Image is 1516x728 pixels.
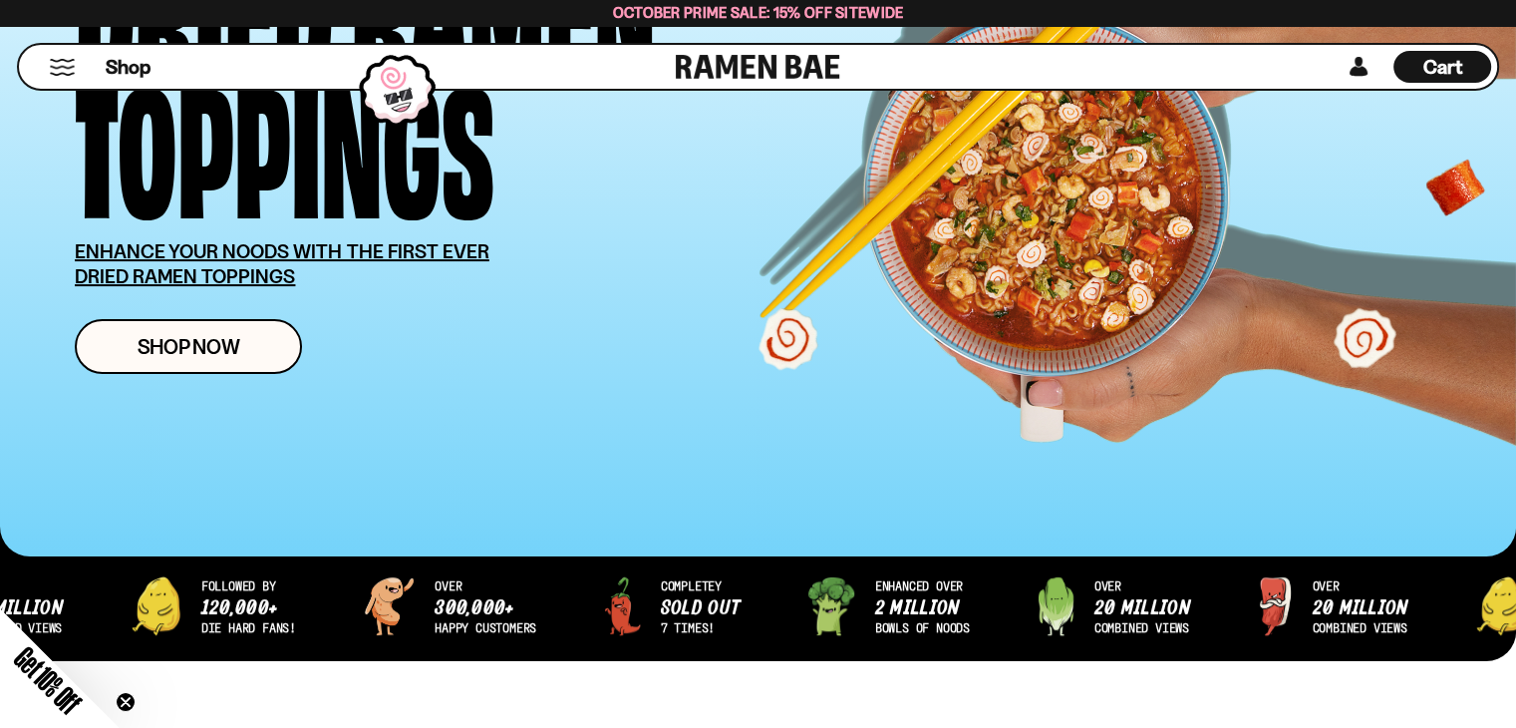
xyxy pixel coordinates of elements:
span: October Prime Sale: 15% off Sitewide [613,3,904,22]
span: Get 10% Off [9,641,87,719]
button: Close teaser [116,692,136,712]
a: Shop Now [75,319,302,374]
span: Cart [1423,55,1462,79]
div: Cart [1393,45,1491,89]
u: ENHANCE YOUR NOODS WITH THE FIRST EVER DRIED RAMEN TOPPINGS [75,239,489,288]
span: Shop [106,54,151,81]
span: Shop Now [138,336,240,357]
button: Mobile Menu Trigger [49,59,76,76]
a: Shop [106,51,151,83]
div: Toppings [75,73,494,209]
